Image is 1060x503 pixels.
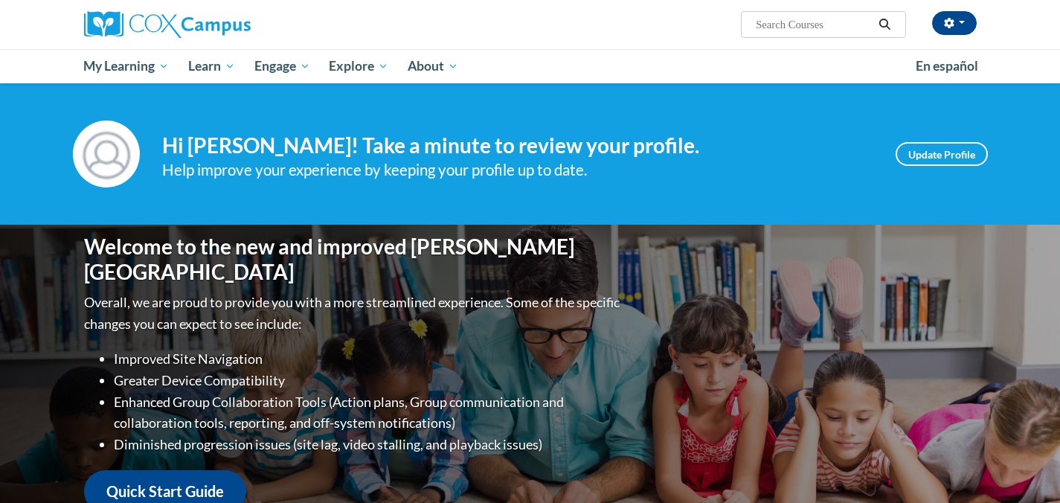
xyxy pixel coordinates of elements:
[932,11,977,35] button: Account Settings
[245,49,320,83] a: Engage
[84,234,623,284] h1: Welcome to the new and improved [PERSON_NAME][GEOGRAPHIC_DATA]
[162,158,873,182] div: Help improve your experience by keeping your profile up to date.
[162,133,873,158] h4: Hi [PERSON_NAME]! Take a minute to review your profile.
[74,49,179,83] a: My Learning
[114,370,623,391] li: Greater Device Compatibility
[114,391,623,435] li: Enhanced Group Collaboration Tools (Action plans, Group communication and collaboration tools, re...
[916,58,978,74] span: En español
[84,11,367,38] a: Cox Campus
[319,49,398,83] a: Explore
[398,49,468,83] a: About
[83,57,169,75] span: My Learning
[254,57,310,75] span: Engage
[1000,443,1048,491] iframe: Button to launch messaging window
[84,292,623,335] p: Overall, we are proud to provide you with a more streamlined experience. Some of the specific cha...
[179,49,245,83] a: Learn
[873,16,896,33] button: Search
[896,142,988,166] a: Update Profile
[84,11,251,38] img: Cox Campus
[114,348,623,370] li: Improved Site Navigation
[188,57,235,75] span: Learn
[329,57,388,75] span: Explore
[906,51,988,82] a: En español
[408,57,458,75] span: About
[62,49,999,83] div: Main menu
[114,434,623,455] li: Diminished progression issues (site lag, video stalling, and playback issues)
[754,16,873,33] input: Search Courses
[73,121,140,188] img: Profile Image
